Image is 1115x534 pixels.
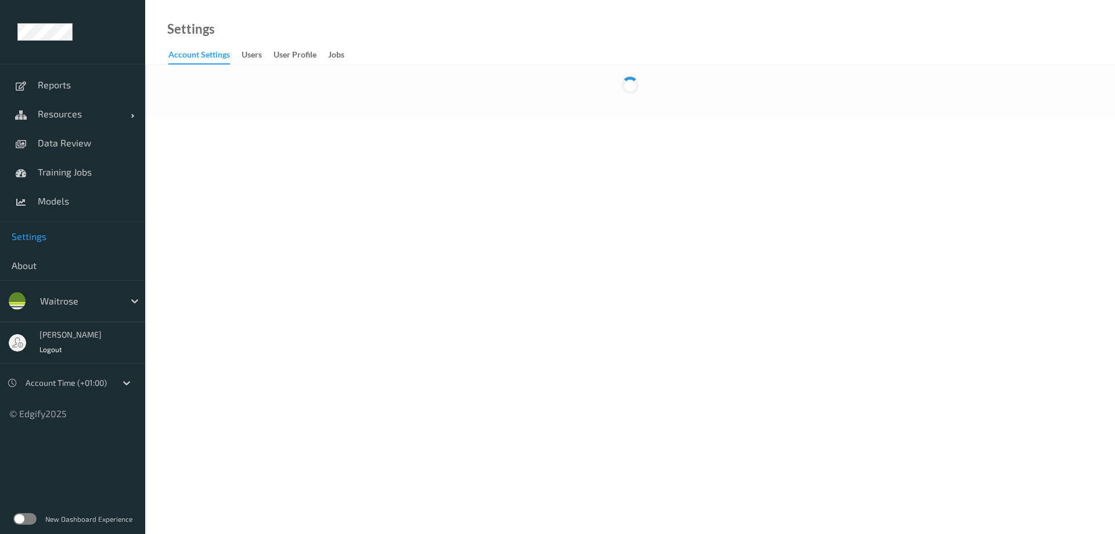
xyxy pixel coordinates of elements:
[167,23,215,35] a: Settings
[242,49,262,63] div: users
[168,47,242,64] a: Account Settings
[168,49,230,64] div: Account Settings
[242,47,274,63] a: users
[328,49,344,63] div: Jobs
[274,47,328,63] a: User Profile
[328,47,356,63] a: Jobs
[274,49,316,63] div: User Profile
